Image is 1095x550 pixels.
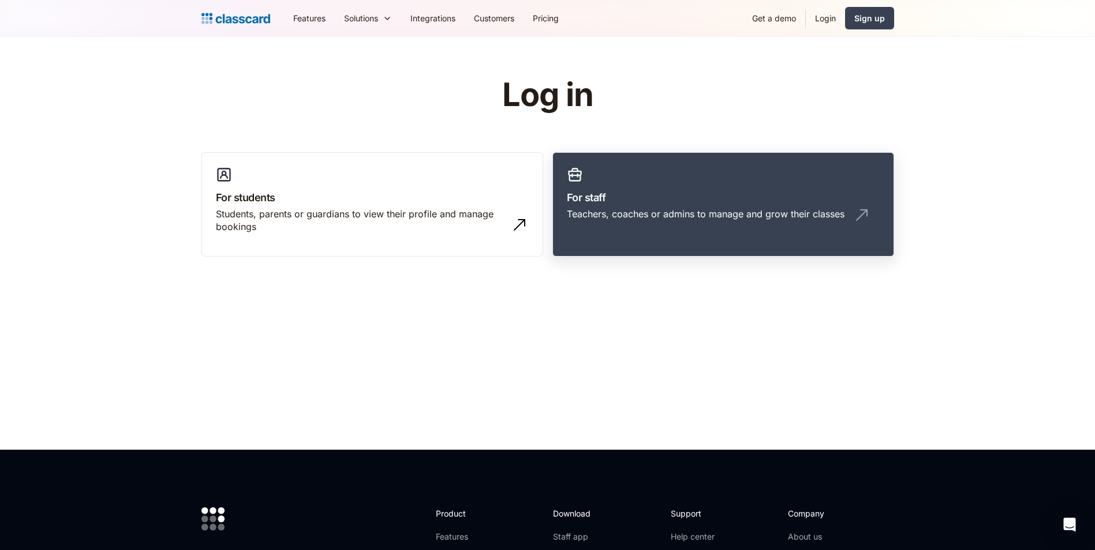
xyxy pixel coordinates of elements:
[335,5,401,31] div: Solutions
[854,12,885,24] div: Sign up
[201,152,543,257] a: For studentsStudents, parents or guardians to view their profile and manage bookings
[524,5,568,31] a: Pricing
[553,531,600,543] a: Staff app
[552,152,894,257] a: For staffTeachers, coaches or admins to manage and grow their classes
[553,507,600,519] h2: Download
[364,77,731,113] h1: Log in
[806,5,845,31] a: Login
[436,507,498,519] h2: Product
[401,5,465,31] a: Integrations
[436,531,498,543] a: Features
[671,507,717,519] h2: Support
[567,208,844,220] div: Teachers, coaches or admins to manage and grow their classes
[788,531,865,543] a: About us
[1056,511,1083,538] div: Open Intercom Messenger
[788,507,865,519] h2: Company
[216,190,529,205] h3: For students
[344,12,378,24] div: Solutions
[743,5,805,31] a: Get a demo
[284,5,335,31] a: Features
[671,531,717,543] a: Help center
[201,10,270,27] a: home
[567,190,880,205] h3: For staff
[216,208,506,233] div: Students, parents or guardians to view their profile and manage bookings
[845,7,894,29] a: Sign up
[465,5,524,31] a: Customers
